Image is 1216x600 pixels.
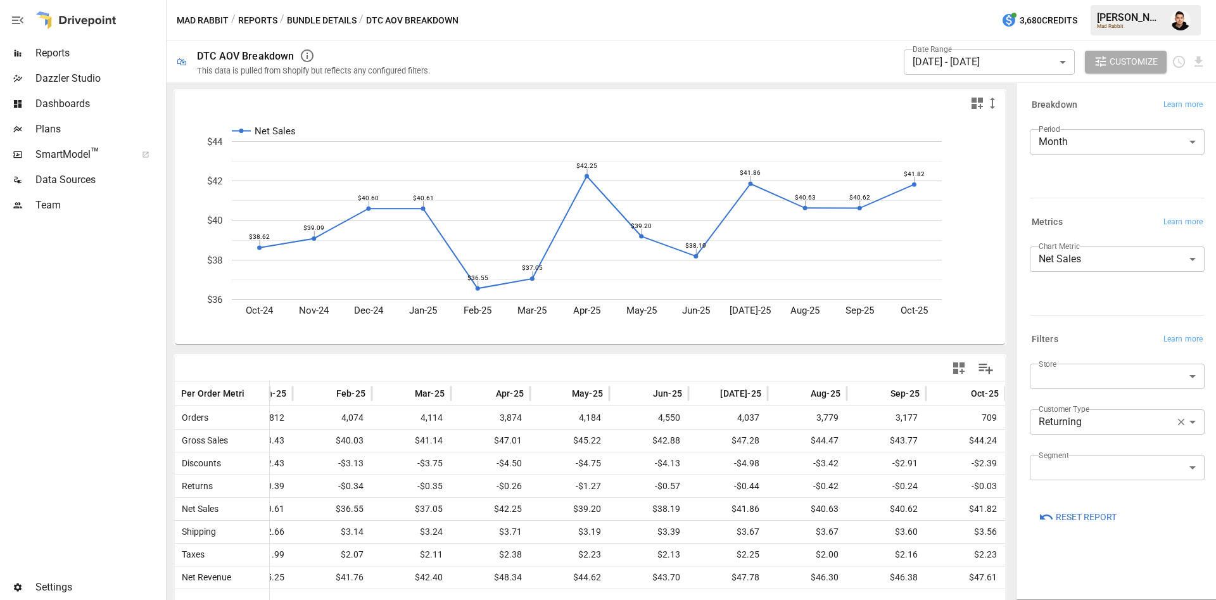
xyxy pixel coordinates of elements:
span: $2.23 [536,544,603,566]
span: $46.38 [853,566,920,589]
span: $42.25 [457,498,524,520]
span: -$0.35 [378,475,445,497]
span: Gross Sales [177,430,228,452]
text: $36 [207,294,222,305]
span: Aug-25 [811,387,840,400]
img: Francisco Sanchez [1170,10,1191,30]
span: 3,874 [457,407,524,429]
span: $41.76 [299,566,365,589]
text: $42 [207,176,222,187]
span: Net Sales [177,498,218,520]
text: $38.62 [249,233,270,240]
button: Schedule report [1172,54,1186,69]
label: Segment [1039,450,1068,461]
text: Mar-25 [517,305,547,316]
text: $40.62 [849,194,870,201]
span: 3,177 [853,407,920,429]
span: 4,114 [378,407,445,429]
span: $42.88 [616,430,682,452]
span: [DATE]-25 [720,387,761,400]
label: Store [1039,359,1056,369]
span: Jun-25 [653,387,682,400]
span: Customize [1110,54,1158,70]
span: 709 [932,407,999,429]
span: Feb-25 [336,387,365,400]
div: [DATE] - [DATE] [904,49,1075,75]
span: $36.55 [299,498,365,520]
text: $40.61 [413,195,434,201]
span: Oct-25 [971,387,999,400]
span: Learn more [1163,216,1203,229]
span: 4,550 [616,407,682,429]
span: -$4.75 [536,452,603,475]
label: Customer Type [1039,404,1089,414]
text: Oct-25 [901,305,928,316]
span: -$2.39 [932,452,999,475]
span: Data Sources [35,172,163,188]
span: $47.28 [695,430,761,452]
span: -$0.26 [457,475,524,497]
span: Reports [35,46,163,61]
div: / [231,13,236,29]
span: $47.01 [457,430,524,452]
span: $2.07 [299,544,365,566]
text: $40.63 [795,194,816,201]
text: $37.05 [522,264,543,271]
span: -$4.98 [695,452,761,475]
label: Date Range [913,44,952,54]
text: Aug-25 [790,305,820,316]
span: -$3.42 [774,452,840,475]
label: Chart Metric [1039,241,1080,252]
span: 3,680 Credits [1020,13,1077,29]
span: $40.62 [853,498,920,520]
span: $2.11 [378,544,445,566]
text: $39.20 [631,222,652,229]
div: Returning [1030,409,1196,435]
div: / [280,13,284,29]
span: 4,074 [299,407,365,429]
span: -$3.75 [378,452,445,475]
span: $48.34 [457,566,524,589]
span: Team [35,198,163,213]
span: 4,184 [536,407,603,429]
button: Bundle Details [287,13,357,29]
span: $40.63 [774,498,840,520]
span: Net Revenue [177,566,231,589]
span: Discounts [177,452,221,475]
span: $47.61 [932,566,999,589]
span: -$0.44 [695,475,761,497]
button: Sort [952,385,970,402]
span: $3.19 [536,521,603,543]
span: $38.19 [616,498,682,520]
span: $2.00 [774,544,840,566]
span: $2.38 [457,544,524,566]
span: Learn more [1163,99,1203,112]
span: $3.60 [853,521,920,543]
span: $3.67 [695,521,761,543]
text: Jan-25 [409,305,437,316]
svg: A chart. [175,116,991,344]
span: Taxes [177,544,205,566]
div: [PERSON_NAME] [1097,11,1163,23]
span: May-25 [572,387,603,400]
span: ™ [91,145,99,161]
span: $3.14 [299,521,365,543]
span: Dashboards [35,96,163,112]
span: $3.24 [378,521,445,543]
button: Manage Columns [972,354,1000,383]
div: Month [1030,129,1205,155]
text: Jun-25 [682,305,710,316]
button: 3,680Credits [996,9,1082,32]
text: $42.25 [576,162,597,169]
span: -$0.24 [853,475,920,497]
text: $41.82 [904,170,925,177]
span: $44.24 [932,430,999,452]
button: Sort [396,385,414,402]
span: Per Order Metric [181,387,250,400]
button: Sort [553,385,571,402]
span: $41.14 [378,430,445,452]
button: Sort [871,385,889,402]
button: Sort [477,385,495,402]
text: $40.60 [358,195,379,201]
